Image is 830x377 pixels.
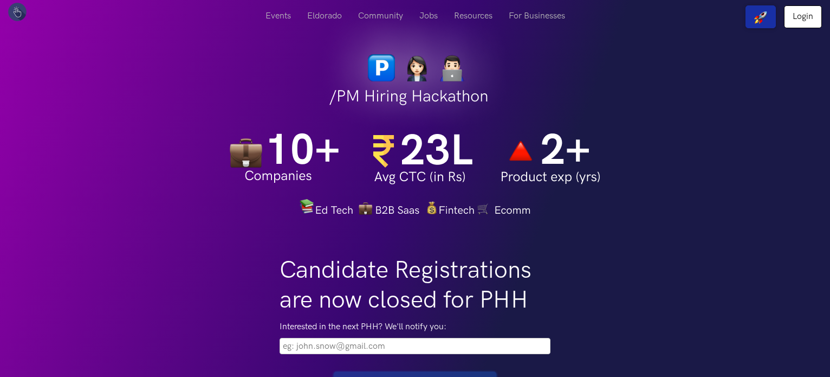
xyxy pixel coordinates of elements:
a: For Businesses [501,5,573,27]
label: Interested in the next PHH? We'll notify you: [280,321,550,334]
img: UXHack logo [8,3,27,21]
a: Eldorado [299,5,350,27]
a: Jobs [411,5,446,27]
h1: Candidate Registrations are now closed for PHH [280,255,550,315]
a: Community [350,5,411,27]
input: Please fill this field [280,338,550,354]
a: Resources [446,5,501,27]
a: Events [257,5,299,27]
img: rocket [754,11,767,24]
a: Login [784,5,822,28]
